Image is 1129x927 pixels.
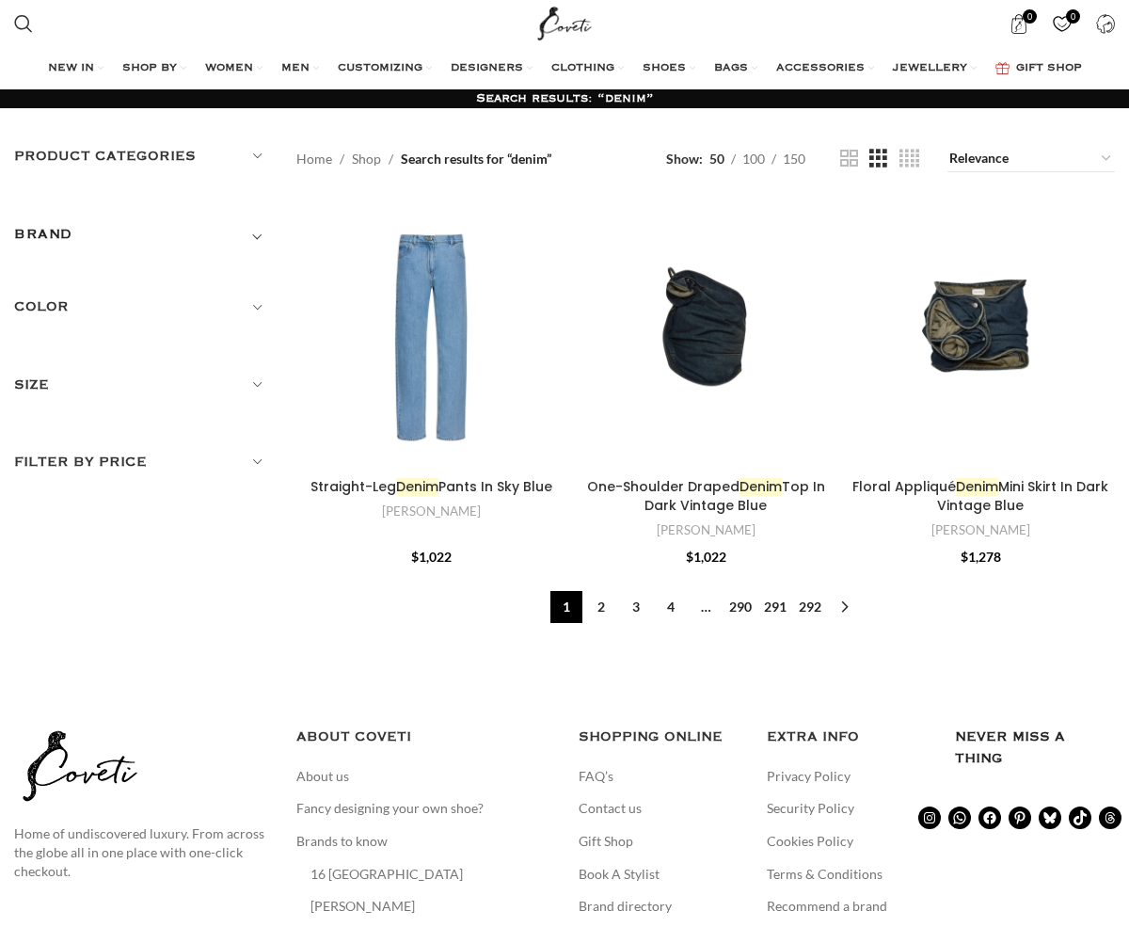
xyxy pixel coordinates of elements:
[893,61,967,76] span: JEWELLERY
[338,50,432,88] a: CUSTOMIZING
[396,477,438,496] em: Denim
[533,14,596,30] a: Site logo
[643,61,686,76] span: SHOES
[296,200,565,470] a: Straight-Leg <em class="algolia-search-highlight">Denim</em> Pants In Sky Blue
[310,865,465,884] a: 16 [GEOGRAPHIC_DATA]
[767,727,927,747] h5: EXTRA INFO
[767,767,852,786] a: Privacy Policy
[550,591,582,623] span: Page 1
[767,832,855,851] a: Cookies Policy
[655,591,687,623] a: Page 4
[579,799,644,818] a: Contact us
[296,149,332,169] a: Home
[899,147,919,170] a: Grid view 4
[205,50,262,88] a: WOMEN
[1066,9,1080,24] span: 0
[14,146,268,167] h5: Product categories
[296,767,351,786] a: About us
[767,865,884,884] a: Terms & Conditions
[14,824,268,880] p: Home of undiscovered luxury. From across the globe all in one place with one-click checkout.
[742,151,765,167] span: 100
[931,521,1030,539] a: [PERSON_NAME]
[476,90,654,107] h1: Search results: “denim”
[947,146,1115,172] select: Shop order
[620,591,652,623] a: Page 3
[995,62,1010,74] img: GiftBag
[5,5,42,42] a: Search
[14,296,268,317] h5: Color
[893,50,977,88] a: JEWELLERY
[281,50,319,88] a: MEN
[571,200,840,470] a: One-Shoulder Draped <em class="algolia-search-highlight">Denim</em> Top In Dark Vintage Blue
[999,5,1038,42] a: 0
[296,591,1115,623] nav: Product Pagination
[995,50,1082,88] a: GIFT SHOP
[714,61,748,76] span: BAGS
[852,477,1108,515] a: Floral AppliquéDenimMini Skirt In Dark Vintage Blue
[338,61,422,76] span: CUSTOMIZING
[690,591,722,623] span: …
[776,61,865,76] span: ACCESSORIES
[48,50,103,88] a: NEW IN
[296,832,390,851] a: Brands to know
[579,767,615,786] a: FAQ’s
[643,50,695,88] a: SHOES
[310,897,417,916] a: [PERSON_NAME]
[714,50,757,88] a: BAGS
[551,61,614,76] span: CLOTHING
[205,61,253,76] span: WOMEN
[686,549,726,565] bdi: 1,022
[382,503,481,520] a: [PERSON_NAME]
[776,149,812,169] a: 150
[551,50,624,88] a: CLOTHING
[5,50,1124,88] div: Main navigation
[739,477,782,496] em: Denim
[14,224,72,245] h5: BRAND
[686,549,693,565] span: $
[585,591,617,623] a: Page 2
[703,149,731,169] a: 50
[961,549,968,565] span: $
[579,832,635,851] a: Gift Shop
[579,865,661,884] a: Book A Stylist
[709,151,724,167] span: 50
[956,477,998,496] em: Denim
[1042,5,1081,42] a: 0
[869,147,887,170] a: Grid view 3
[14,375,268,395] h5: Size
[767,897,889,916] a: Recommend a brand
[281,61,310,76] span: MEN
[736,149,771,169] a: 100
[451,50,533,88] a: DESIGNERS
[767,799,856,818] a: Security Policy
[122,61,177,76] span: SHOP BY
[1023,9,1037,24] span: 0
[846,200,1115,470] a: Floral Appliqué <em class="algolia-search-highlight">Denim</em> Mini Skirt In Dark Vintage Blue
[296,799,485,818] a: Fancy designing your own shoe?
[666,149,703,169] span: Show
[1042,5,1081,42] div: My Wishlist
[411,549,452,565] bdi: 1,022
[14,727,146,806] img: coveti-black-logo_ueqiqk.png
[776,50,874,88] a: ACCESSORIES
[579,727,739,747] h5: SHOPPING ONLINE
[955,727,1115,769] h3: Never miss a thing
[14,452,268,472] h5: Filter by price
[296,727,550,747] h5: ABOUT COVETI
[352,149,381,169] a: Shop
[587,477,825,515] a: One-Shoulder DrapedDenimTop In Dark Vintage Blue
[310,477,552,496] a: Straight-LegDenimPants In Sky Blue
[794,591,826,623] a: Page 292
[1016,61,1082,76] span: GIFT SHOP
[783,151,805,167] span: 150
[48,61,94,76] span: NEW IN
[657,521,755,539] a: [PERSON_NAME]
[724,591,756,623] a: Page 290
[411,549,419,565] span: $
[401,149,551,169] span: Search results for “denim”
[14,223,268,257] div: Toggle filter
[840,147,858,170] a: Grid view 2
[296,149,551,169] nav: Breadcrumb
[759,591,791,623] a: Page 291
